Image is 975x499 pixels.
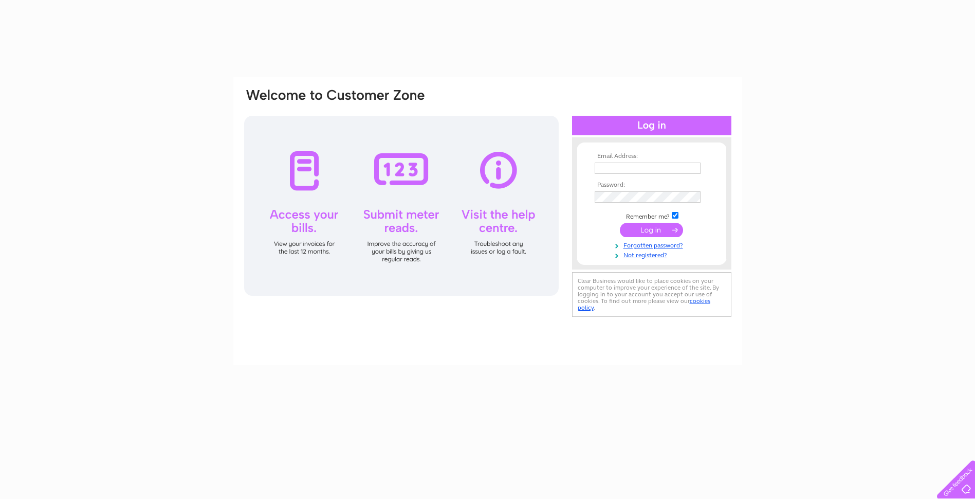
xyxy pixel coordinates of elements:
div: Clear Business would like to place cookies on your computer to improve your experience of the sit... [572,272,731,317]
input: Submit [620,223,683,237]
a: Not registered? [595,249,711,259]
th: Password: [592,182,711,189]
a: Forgotten password? [595,240,711,249]
td: Remember me? [592,210,711,221]
th: Email Address: [592,153,711,160]
a: cookies policy [578,297,710,311]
